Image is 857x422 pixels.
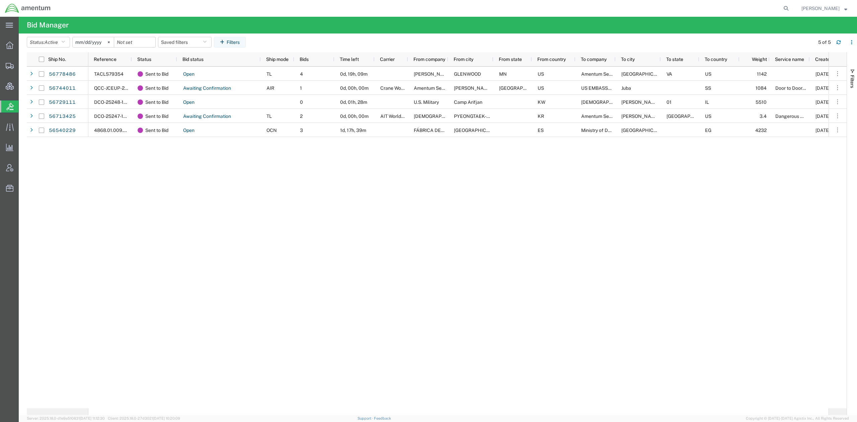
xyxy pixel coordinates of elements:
[756,85,767,91] span: 1084
[380,57,395,62] span: Carrier
[48,57,66,62] span: Ship No.
[815,57,841,62] span: Create date
[414,71,478,77] span: CLYDE MACHINES
[300,114,303,119] span: 2
[667,71,672,77] span: VA
[538,85,544,91] span: US
[667,99,672,105] span: 01
[114,37,155,47] input: Not set
[538,71,544,77] span: US
[183,69,195,80] a: Open
[815,71,830,77] span: 09/10/2025
[340,85,369,91] span: 0d, 00h, 00m
[746,416,849,421] span: Copyright © [DATE]-[DATE] Agistix Inc., All Rights Reserved
[183,125,195,136] a: Open
[340,128,366,133] span: 1d, 17h, 39m
[705,114,711,119] span: US
[801,4,848,12] button: [PERSON_NAME]
[158,37,212,48] button: Saved filters
[94,57,116,62] span: Reference
[73,37,114,47] input: Not set
[454,57,473,62] span: From city
[145,123,168,137] span: Sent to Bid
[182,57,204,62] span: Bid status
[499,85,547,91] span: TX
[266,71,272,77] span: TL
[266,128,277,133] span: OCN
[621,99,659,105] span: MAHANE TALI
[581,57,607,62] span: To company
[705,85,711,91] span: SS
[621,57,635,62] span: To city
[667,114,714,119] span: TX
[49,69,76,80] a: 56778486
[705,71,711,77] span: US
[145,81,168,95] span: Sent to Bid
[621,128,669,133] span: Alexandria
[454,85,492,91] span: Irving
[300,57,309,62] span: Bids
[49,125,76,136] a: 56540229
[374,416,391,420] a: Feedback
[775,57,804,62] span: Service name
[499,57,522,62] span: From state
[538,114,544,119] span: KR
[414,128,528,133] span: FÁBRICA DE MUNICIONES DE GRANADA
[581,85,710,91] span: US EMBASSY JUBA, SOUTH SUDAN
[756,99,767,105] span: 5510
[666,57,683,62] span: To state
[27,17,69,33] h4: Bid Manager
[266,85,274,91] span: AIR
[153,416,180,420] span: [DATE] 10:20:09
[775,114,814,119] span: Dangerous Goods
[300,128,303,133] span: 3
[5,3,51,13] img: logo
[454,114,491,119] span: PYEONGTAEK-SI
[27,416,105,420] span: Server: 2025.18.0-d1e9a510831
[380,85,417,91] span: Crane Worldwide
[94,85,148,91] span: QCC-JCEUP-25251-0001
[581,114,631,119] span: Amentum Services, Inc.
[537,57,566,62] span: From country
[49,97,76,108] a: 56729111
[413,57,445,62] span: From company
[538,99,545,105] span: KW
[183,97,195,108] a: Open
[183,83,231,94] a: Awaiting Confirmation
[760,114,767,119] span: 3.4
[414,114,478,119] span: U.S. Army
[300,85,302,91] span: 1
[621,85,631,91] span: Juba
[266,114,272,119] span: TL
[815,85,830,91] span: 09/08/2025
[94,128,174,133] span: 4868.01.009.C.0007AA.EG.AMTODC
[340,71,368,77] span: 0d, 19h, 09m
[414,85,463,91] span: Amentum Services, Inc
[94,71,124,77] span: TACLS79354
[454,99,482,105] span: Camp Arifjan
[145,67,168,81] span: Sent to Bid
[27,37,70,48] button: Status:Active
[94,99,138,105] span: DCO-25248-167794
[300,99,303,105] span: 0
[49,83,76,94] a: 56744011
[621,71,669,77] span: Fort Belvoir
[94,114,137,119] span: DCO-25247-167737
[137,57,151,62] span: Status
[340,99,367,105] span: 0d, 01h, 28m
[818,39,831,46] div: 5 of 5
[183,111,231,122] a: Awaiting Confirmation
[581,128,672,133] span: Ministry of Defence, Armamente Authority
[755,128,767,133] span: 4232
[815,128,830,133] span: 08/19/2025
[757,71,767,77] span: 1142
[745,57,767,62] span: Weight
[850,75,855,88] span: Filters
[538,128,544,133] span: ES
[214,37,246,48] button: Filters
[45,40,58,45] span: Active
[815,114,830,119] span: 09/04/2025
[266,57,289,62] span: Ship mode
[340,57,359,62] span: Time left
[775,85,824,91] span: Door to Door 7-10 Days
